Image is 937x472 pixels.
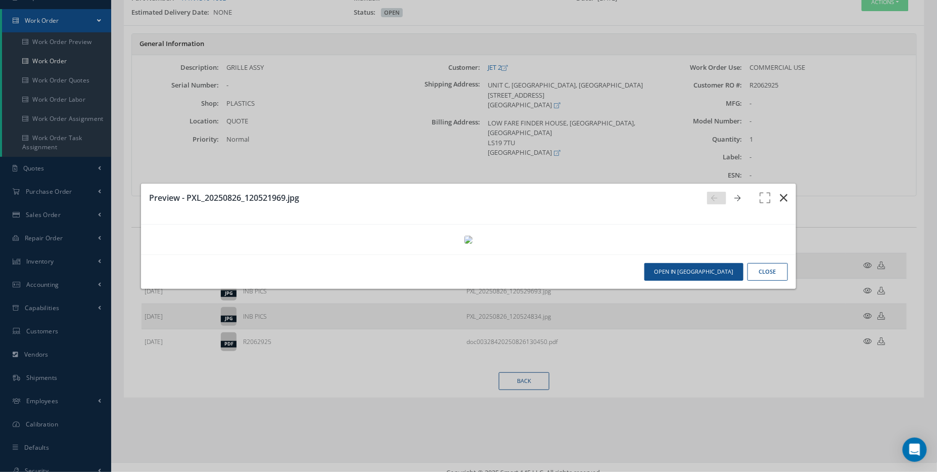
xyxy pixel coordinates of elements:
[464,236,473,244] img: asset
[747,263,788,281] button: Close
[149,192,699,204] h3: Preview - PXL_20250826_120521969.jpg
[903,438,927,462] div: Open Intercom Messenger
[730,192,749,204] a: Go Next
[644,263,743,281] button: Open in [GEOGRAPHIC_DATA]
